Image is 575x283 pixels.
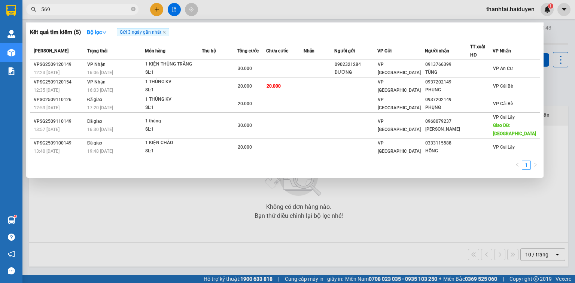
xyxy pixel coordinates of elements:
div: 1 KIỆN CHÁO [145,139,201,147]
span: Người nhận [425,48,449,54]
span: VP [GEOGRAPHIC_DATA] [378,79,421,93]
span: search [31,7,36,12]
span: Giao DĐ: [GEOGRAPHIC_DATA] [493,123,536,136]
span: 12:53 [DATE] [34,105,60,110]
span: VP [GEOGRAPHIC_DATA] [378,140,421,154]
span: VP Nhận [493,48,511,54]
input: Tìm tên, số ĐT hoặc mã đơn [41,5,130,13]
span: Thu hộ [202,48,216,54]
div: 1 THÙNG KV [145,78,201,86]
li: Previous Page [513,161,522,170]
span: 17:20 [DATE] [87,105,113,110]
span: close-circle [131,7,136,11]
span: VP Nhận [87,79,106,85]
span: VP Cai Lậy [493,115,515,120]
div: VPSG2509100149 [34,139,85,147]
span: right [533,162,538,167]
span: 16:03 [DATE] [87,88,113,93]
span: [PERSON_NAME] [34,48,69,54]
div: VPSG2509110149 [34,118,85,125]
div: 0333115588 [425,139,470,147]
li: Next Page [531,161,540,170]
span: Chưa cước [266,48,288,54]
div: VPSG2509120149 [34,61,85,69]
span: VP [GEOGRAPHIC_DATA] [378,97,421,110]
div: [PERSON_NAME] [425,125,470,133]
span: close-circle [131,6,136,13]
div: 1 thùng [145,117,201,125]
img: solution-icon [7,67,15,75]
span: notification [8,250,15,258]
span: 19:48 [DATE] [87,149,113,154]
a: 1 [522,161,530,169]
button: left [513,161,522,170]
div: DƯƠNG [335,69,377,76]
div: 1 KIỆN THÙNG TRẮNG [145,60,201,69]
span: Món hàng [145,48,165,54]
div: SL: 1 [145,104,201,112]
span: Trạng thái [87,48,107,54]
div: 0902321284 [335,61,377,69]
div: VPSG2509120154 [34,78,85,86]
button: right [531,161,540,170]
div: 0937202149 [425,78,470,86]
img: warehouse-icon [7,216,15,224]
span: 20.000 [238,101,252,106]
span: 12:23 [DATE] [34,70,60,75]
span: left [515,162,520,167]
div: 1 THÙNG KV [145,95,201,104]
span: 13:57 [DATE] [34,127,60,132]
span: Đã giao [87,140,103,146]
span: VP Cái Bè [493,83,513,89]
span: VP An Cư [493,66,513,71]
span: VP [GEOGRAPHIC_DATA] [378,62,421,75]
span: 20.000 [267,83,281,89]
span: Đã giao [87,97,103,102]
span: TT xuất HĐ [470,44,485,58]
span: 12:35 [DATE] [34,88,60,93]
span: 16:30 [DATE] [87,127,113,132]
span: Đã giao [87,119,103,124]
div: SL: 1 [145,69,201,77]
span: 20.000 [238,83,252,89]
div: SL: 1 [145,147,201,155]
span: question-circle [8,234,15,241]
span: 30.000 [238,66,252,71]
button: Bộ lọcdown [81,26,113,38]
div: VPSG2509110126 [34,96,85,104]
img: warehouse-icon [7,49,15,57]
span: VP Cái Bè [493,101,513,106]
span: 13:40 [DATE] [34,149,60,154]
span: VP [GEOGRAPHIC_DATA] [378,119,421,132]
span: VP Gửi [377,48,392,54]
sup: 1 [14,215,16,217]
span: message [8,267,15,274]
h3: Kết quả tìm kiếm ( 5 ) [30,28,81,36]
div: 0913766399 [425,61,470,69]
strong: Bộ lọc [87,29,107,35]
div: PHỤNG [425,104,470,112]
span: 30.000 [238,123,252,128]
li: 1 [522,161,531,170]
div: TÙNG [425,69,470,76]
span: 16:06 [DATE] [87,70,113,75]
span: Nhãn [304,48,314,54]
div: HỒNG [425,147,470,155]
span: 20.000 [238,144,252,150]
div: 0968079237 [425,118,470,125]
span: VP Cai Lậy [493,144,515,150]
span: Tổng cước [237,48,259,54]
img: logo-vxr [6,5,16,16]
span: VP Nhận [87,62,106,67]
span: close [162,30,166,34]
div: SL: 1 [145,86,201,94]
span: Người gửi [334,48,355,54]
div: 0937202149 [425,96,470,104]
span: Gửi 3 ngày gần nhất [117,28,169,36]
img: warehouse-icon [7,30,15,38]
div: PHỤNG [425,86,470,94]
div: SL: 1 [145,125,201,134]
span: down [102,30,107,35]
